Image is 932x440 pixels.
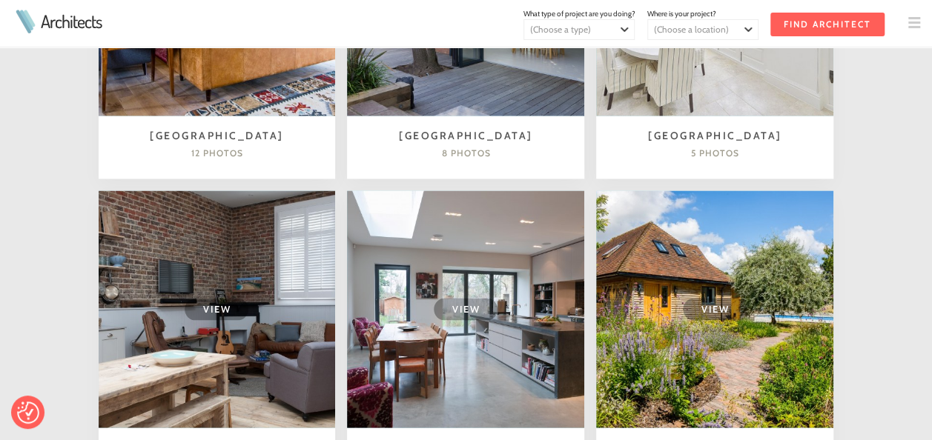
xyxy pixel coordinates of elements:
span: 12 photos [191,147,242,159]
a: View [347,190,584,427]
a: View [596,190,833,427]
a: [GEOGRAPHIC_DATA] [150,129,284,142]
span: What type of project are you doing? [523,9,635,19]
img: Revisit consent button [17,401,39,424]
button: Consent Preferences [17,401,39,424]
input: Find Architect [770,13,885,36]
span: 8 photos [441,147,490,159]
a: View [99,190,336,427]
a: [GEOGRAPHIC_DATA] [648,129,782,142]
span: View [683,298,747,319]
a: Architects [41,13,102,30]
span: View [185,298,248,319]
a: [GEOGRAPHIC_DATA] [399,129,533,142]
span: Where is your project? [647,9,716,19]
span: 5 photos [691,147,739,159]
span: View [434,298,498,319]
img: Architects [12,10,39,33]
